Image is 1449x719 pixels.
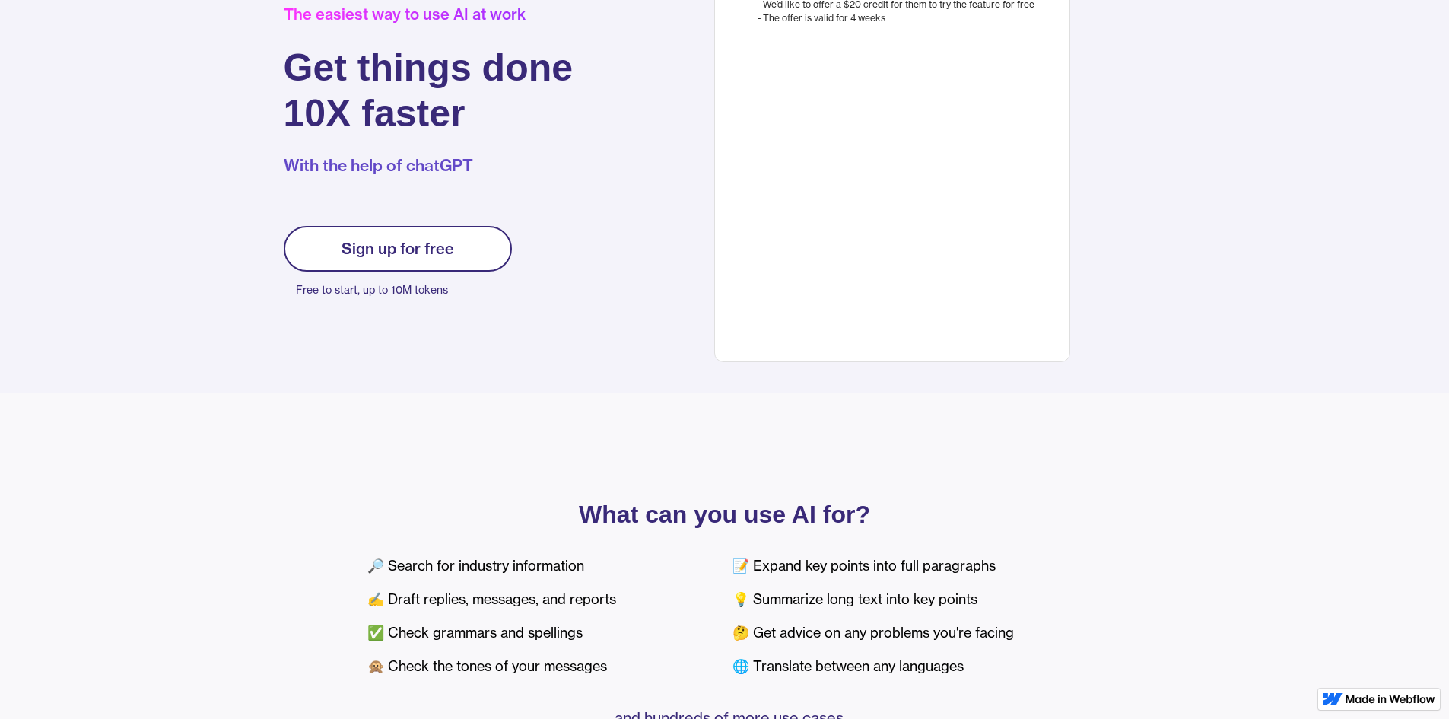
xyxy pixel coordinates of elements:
[284,226,512,272] a: Sign up for free
[284,45,574,136] h1: Get things done 10X faster
[296,279,512,301] p: Free to start, up to 10M tokens
[342,240,454,258] div: Sign up for free
[367,549,717,683] div: 🔎 Search for industry information ✍️ Draft replies, messages, and reports ✅ Check grammars and sp...
[284,154,574,177] p: With the help of chatGPT
[367,504,1082,525] p: What can you use AI for?
[1346,695,1435,704] img: Made in Webflow
[284,5,574,24] div: The easiest way to use AI at work
[732,549,1082,683] div: 📝 Expand key points into full paragraphs 💡 Summarize long text into key points 🤔 Get advice on an...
